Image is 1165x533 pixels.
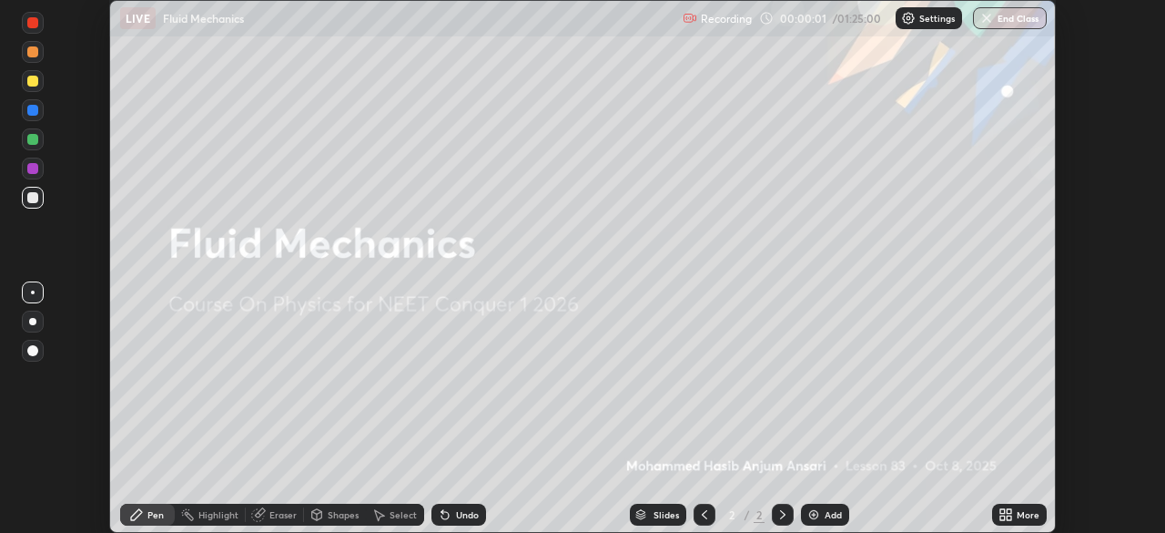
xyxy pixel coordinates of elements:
[1017,510,1039,519] div: More
[147,510,164,519] div: Pen
[390,510,417,519] div: Select
[901,11,916,26] img: class-settings-icons
[979,11,994,26] img: end-class-cross
[269,510,297,519] div: Eraser
[806,507,821,522] img: add-slide-button
[126,11,150,26] p: LIVE
[456,510,479,519] div: Undo
[745,509,750,520] div: /
[825,510,842,519] div: Add
[328,510,359,519] div: Shapes
[653,510,679,519] div: Slides
[701,12,752,26] p: Recording
[723,509,741,520] div: 2
[754,507,765,523] div: 2
[198,510,238,519] div: Highlight
[163,11,244,26] p: Fluid Mechanics
[683,11,697,26] img: recording.375f2c34.svg
[973,7,1047,29] button: End Class
[919,14,955,23] p: Settings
